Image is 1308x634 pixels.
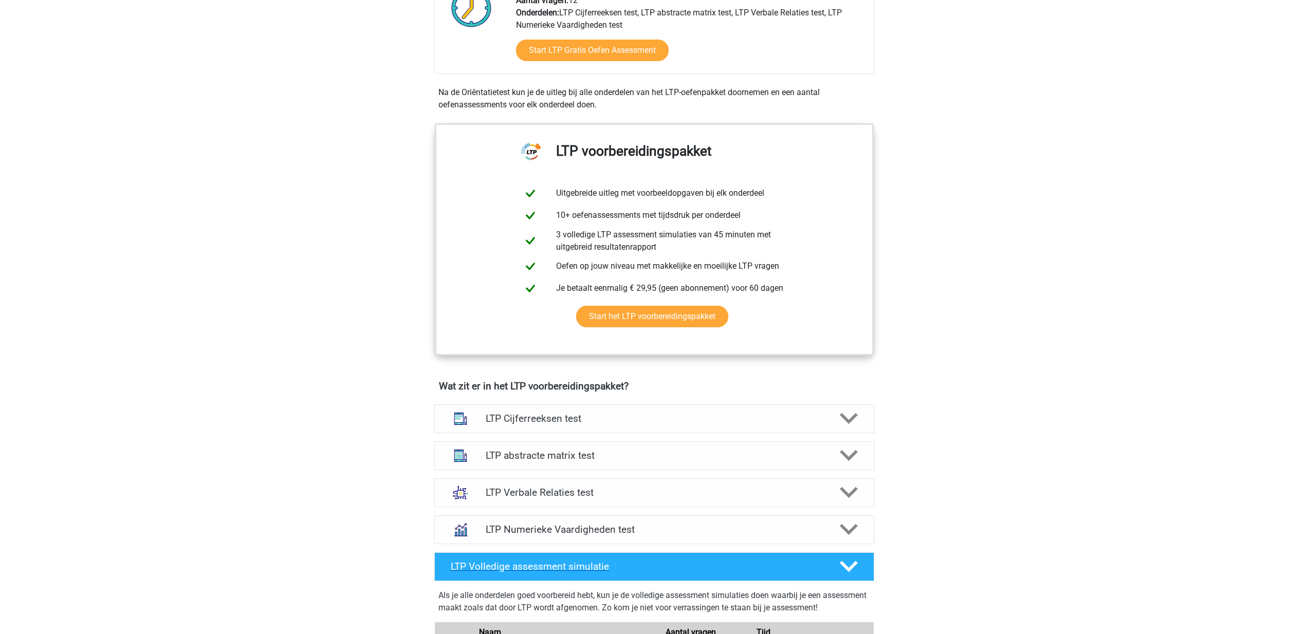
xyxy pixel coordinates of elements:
a: abstracte matrices LTP abstracte matrix test [430,441,878,470]
h4: Wat zit er in het LTP voorbereidingspakket? [439,380,870,392]
b: Onderdelen: [516,8,559,17]
h4: LTP Verbale Relaties test [486,487,822,498]
h4: LTP Volledige assessment simulatie [451,561,823,572]
img: cijferreeksen [447,405,474,432]
a: cijferreeksen LTP Cijferreeksen test [430,404,878,433]
img: analogieen [447,479,474,506]
img: abstracte matrices [447,442,474,469]
a: LTP Volledige assessment simulatie [430,552,878,581]
a: Start het LTP voorbereidingspakket [576,306,728,327]
h4: LTP abstracte matrix test [486,450,822,461]
h4: LTP Numerieke Vaardigheden test [486,524,822,535]
a: analogieen LTP Verbale Relaties test [430,478,878,507]
div: Na de Oriëntatietest kun je de uitleg bij alle onderdelen van het LTP-oefenpakket doornemen en ee... [434,86,874,111]
img: numeriek redeneren [447,516,474,543]
a: Start LTP Gratis Oefen Assessment [516,40,669,61]
div: Als je alle onderdelen goed voorbereid hebt, kun je de volledige assessment simulaties doen waarb... [438,589,870,618]
a: numeriek redeneren LTP Numerieke Vaardigheden test [430,515,878,544]
h4: LTP Cijferreeksen test [486,413,822,424]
